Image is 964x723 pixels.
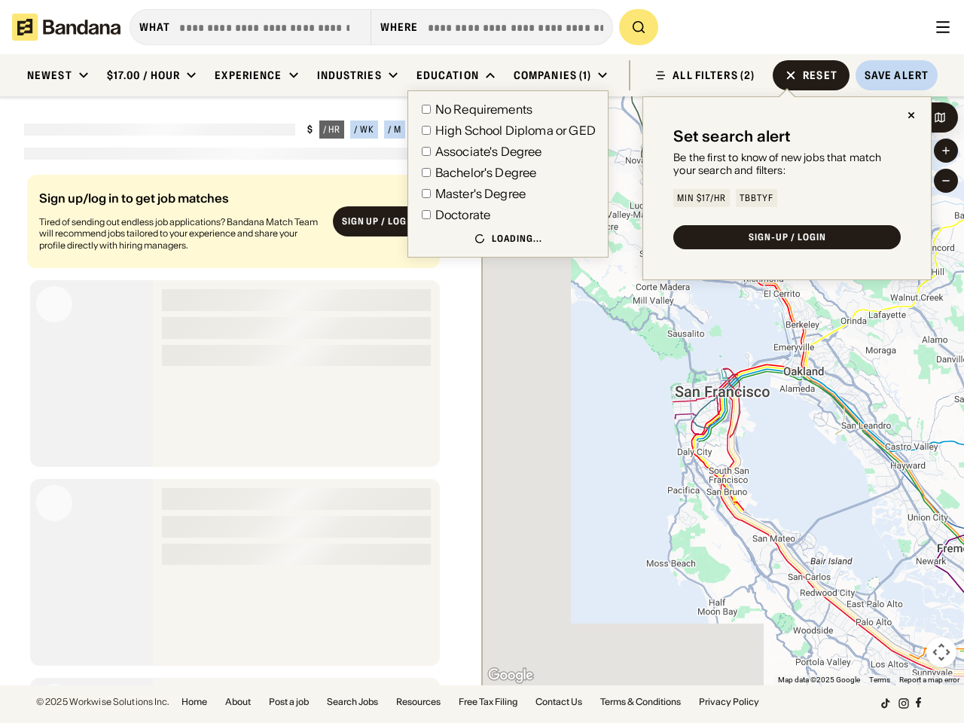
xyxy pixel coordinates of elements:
[323,125,341,134] div: / hr
[342,215,419,227] div: Sign up / Log in
[899,676,959,684] a: Report a map error
[139,20,170,34] div: what
[354,125,374,134] div: / wk
[677,194,726,203] div: Min $17/hr
[307,124,313,136] div: $
[435,188,526,200] div: Master's Degree
[673,70,755,81] div: ALL FILTERS (2)
[215,69,282,82] div: Experience
[673,151,901,177] div: Be the first to know of new jobs that match your search and filters:
[327,697,378,706] a: Search Jobs
[869,676,890,684] a: Terms (opens in new tab)
[600,697,681,706] a: Terms & Conditions
[486,666,535,685] a: Open this area in Google Maps (opens a new window)
[269,697,309,706] a: Post a job
[380,20,419,34] div: Where
[673,127,791,145] div: Set search alert
[435,124,596,136] div: High School Diploma or GED
[388,125,401,134] div: / m
[486,666,535,685] img: Google
[803,70,837,81] div: Reset
[416,69,479,82] div: Education
[24,169,458,685] div: grid
[740,194,773,203] div: Tbbtyf
[435,209,490,221] div: Doctorate
[926,637,956,667] button: Map camera controls
[27,69,72,82] div: Newest
[396,697,441,706] a: Resources
[435,145,542,157] div: Associate's Degree
[535,697,582,706] a: Contact Us
[778,676,860,684] span: Map data ©2025 Google
[749,233,825,242] div: SIGN-UP / LOGIN
[514,69,592,82] div: Companies (1)
[317,69,382,82] div: Industries
[699,697,759,706] a: Privacy Policy
[39,216,321,252] div: Tired of sending out endless job applications? Bandana Match Team will recommend jobs tailored to...
[107,69,181,82] div: $17.00 / hour
[435,166,537,178] div: Bachelor's Degree
[182,697,207,706] a: Home
[36,697,169,706] div: © 2025 Workwise Solutions Inc.
[225,697,251,706] a: About
[39,192,321,216] div: Sign up/log in to get job matches
[459,697,517,706] a: Free Tax Filing
[492,233,542,245] div: Loading...
[12,14,120,41] img: Bandana logotype
[435,103,532,115] div: No Requirements
[865,69,929,82] div: Save Alert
